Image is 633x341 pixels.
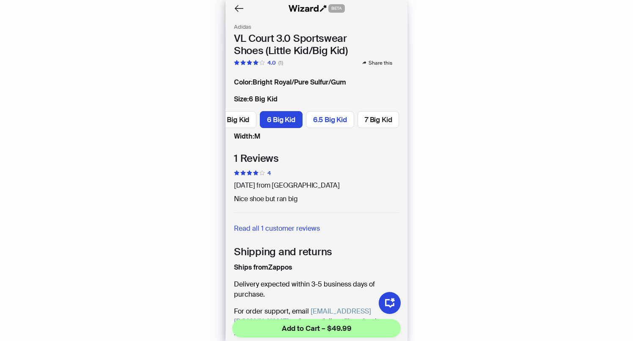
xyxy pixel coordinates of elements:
[215,115,249,124] span: 5.5 Big Kid
[282,323,352,333] span: Add to Cart – $49.99
[278,59,283,67] div: (1)
[232,2,246,15] button: Back
[234,24,399,31] h3: Adidas
[240,170,246,176] span: star
[234,306,399,337] p: For order support, email and a specialist will get back to you ASAP!
[234,152,399,165] h2: 1 Reviews
[234,169,271,177] div: 4 out of 5 stars
[259,60,265,65] span: star
[267,169,271,177] div: 4
[260,111,302,128] label: available
[365,115,392,124] span: 7 Big Kid
[234,131,399,142] label: M
[234,33,399,57] h1: VL Court 3.0 Sportswear Shoes (Little Kid/Big Kid)
[267,115,295,124] span: 6 Big Kid
[234,94,399,104] label: 6 Big Kid
[234,180,399,191] span: [DATE] from [GEOGRAPHIC_DATA]
[234,59,276,67] div: 4.0 out of 5 stars
[208,111,256,128] label: available
[358,111,399,128] label: available
[234,78,253,87] span: Color :
[227,221,327,235] button: Read all 1 customer reviews
[253,170,259,176] span: star
[328,4,345,13] span: BETA
[234,77,399,87] label: Bright Royal/Pure Sulfur/Gum
[234,194,399,204] div: Nice shoe but ran big
[369,60,392,66] span: Share this
[234,95,249,104] span: Size :
[267,59,276,67] div: 4.0
[232,319,401,338] button: Add to Cart – $49.99
[247,170,252,176] span: star
[234,170,239,176] span: star
[234,224,320,233] span: Read all 1 customer reviews
[306,111,354,128] label: available
[253,60,259,65] span: star
[240,60,246,65] span: star
[313,115,347,124] span: 6.5 Big Kid
[247,60,252,65] span: star
[234,262,292,273] span: Ships from Zappos
[234,245,399,258] h2: Shipping and returns
[234,279,399,300] p: Delivery expected within 3-5 business days of purchase.
[234,60,239,65] span: star
[259,170,265,176] span: star
[234,132,254,141] span: Width :
[355,59,399,67] button: Share this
